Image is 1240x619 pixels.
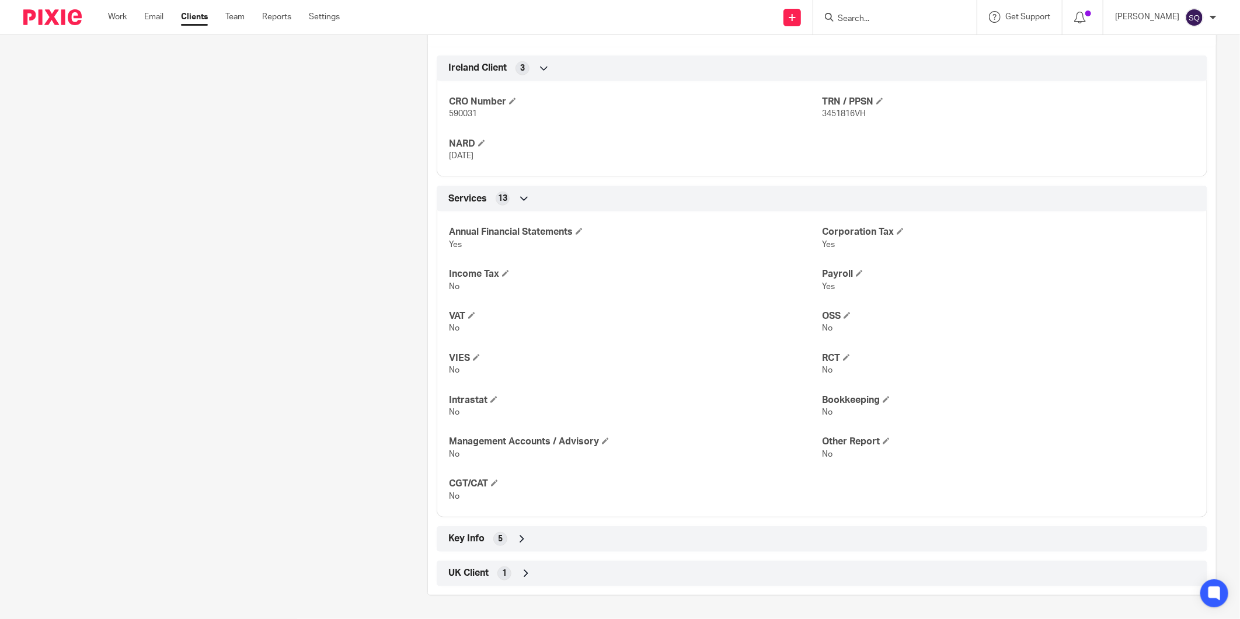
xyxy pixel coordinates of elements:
img: svg%3E [1185,8,1204,27]
h4: Management Accounts / Advisory [449,436,822,448]
span: No [449,366,459,374]
a: Team [225,11,245,23]
span: Yes [822,241,835,249]
h4: CRO Number [449,96,822,108]
span: Key Info [448,533,485,545]
span: Yes [822,283,835,291]
span: UK Client [448,567,489,579]
span: No [822,450,833,458]
h4: Other Report [822,436,1195,448]
span: Get Support [1005,13,1050,21]
h4: TRN / PPSN [822,96,1195,108]
a: Clients [181,11,208,23]
h4: VAT [449,310,822,322]
span: 3 [520,62,525,74]
span: 5 [498,533,503,545]
span: No [822,366,833,374]
span: Yes [449,241,462,249]
input: Search [837,14,942,25]
h4: Annual Financial Statements [449,226,822,238]
h4: OSS [822,310,1195,322]
span: Ireland Client [448,62,507,74]
span: Services [448,193,487,205]
a: Email [144,11,163,23]
span: 1 [502,568,507,579]
a: Reports [262,11,291,23]
h4: CGT/CAT [449,478,822,490]
h4: VIES [449,352,822,364]
span: 3451816VH [822,110,866,118]
a: Work [108,11,127,23]
span: No [449,324,459,332]
a: Settings [309,11,340,23]
span: [DATE] [449,152,473,160]
h4: RCT [822,352,1195,364]
span: 13 [498,193,507,204]
span: No [449,283,459,291]
span: No [449,492,459,500]
h4: Bookkeeping [822,394,1195,406]
span: No [449,450,459,458]
h4: Intrastat [449,394,822,406]
span: 590031 [449,110,477,118]
h4: Corporation Tax [822,226,1195,238]
h4: NARD [449,138,822,150]
h4: Income Tax [449,268,822,280]
span: No [822,324,833,332]
h4: Payroll [822,268,1195,280]
span: No [449,408,459,416]
span: No [822,408,833,416]
img: Pixie [23,9,82,25]
p: [PERSON_NAME] [1115,11,1179,23]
